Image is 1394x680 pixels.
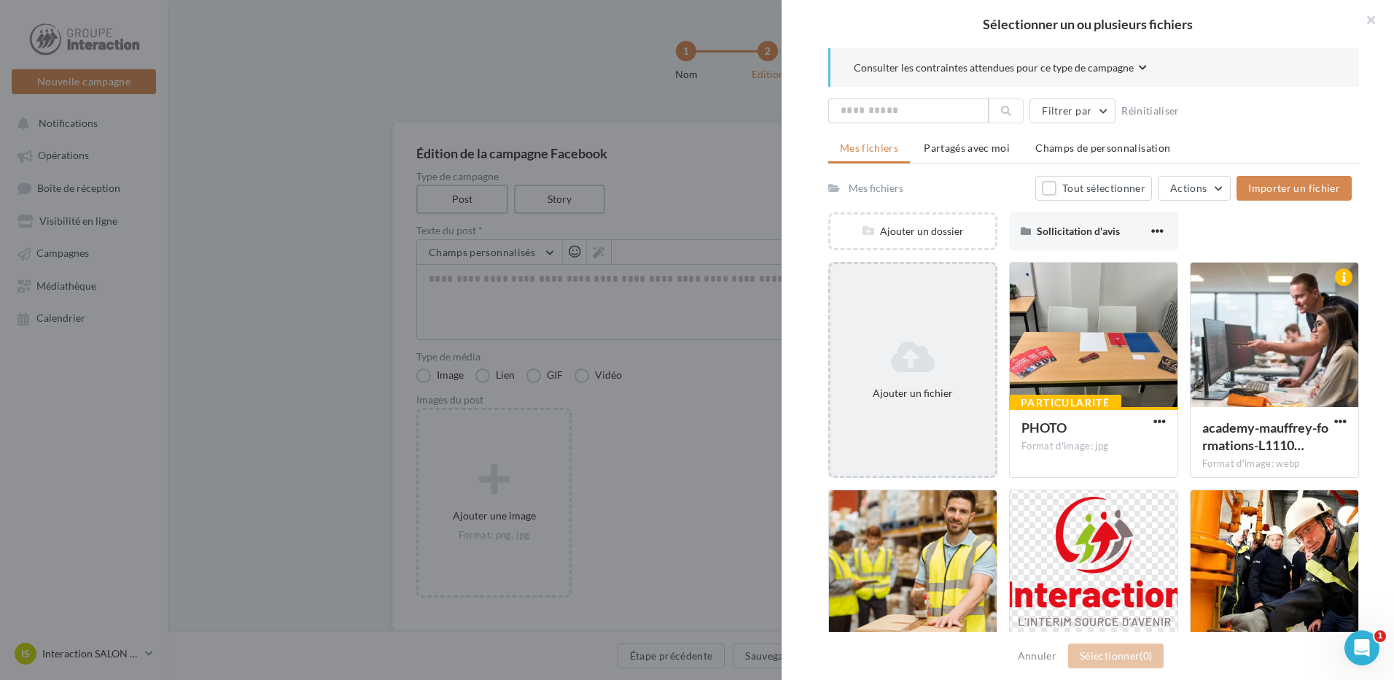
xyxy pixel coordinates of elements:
[854,61,1134,75] span: Consulter les contraintes attendues pour ce type de campagne
[1248,182,1340,194] span: Importer un fichier
[1029,98,1115,123] button: Filtrer par
[1374,630,1386,642] span: 1
[836,386,989,401] div: Ajouter un fichier
[1012,647,1062,665] button: Annuler
[1202,420,1328,453] span: academy-mauffrey-formations-L1110190-1460x974
[1344,630,1379,665] iframe: Intercom live chat
[830,224,995,239] div: Ajouter un dossier
[1009,395,1121,411] div: Particularité
[1021,440,1166,453] div: Format d'image: jpg
[1158,176,1231,201] button: Actions
[1035,176,1152,201] button: Tout sélectionner
[1021,420,1067,436] span: PHOTO
[1037,225,1120,237] span: Sollicitation d'avis
[1170,182,1207,194] span: Actions
[849,181,903,196] div: Mes fichiers
[805,18,1371,31] h2: Sélectionner un ou plusieurs fichiers
[924,142,1010,154] span: Partagés avec moi
[1068,644,1164,668] button: Sélectionner(0)
[1237,176,1352,201] button: Importer un fichier
[840,142,898,154] span: Mes fichiers
[1140,649,1152,662] span: (0)
[1115,102,1185,120] button: Réinitialiser
[854,60,1147,78] button: Consulter les contraintes attendues pour ce type de campagne
[1035,142,1170,154] span: Champs de personnalisation
[1202,457,1347,471] div: Format d'image: webp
